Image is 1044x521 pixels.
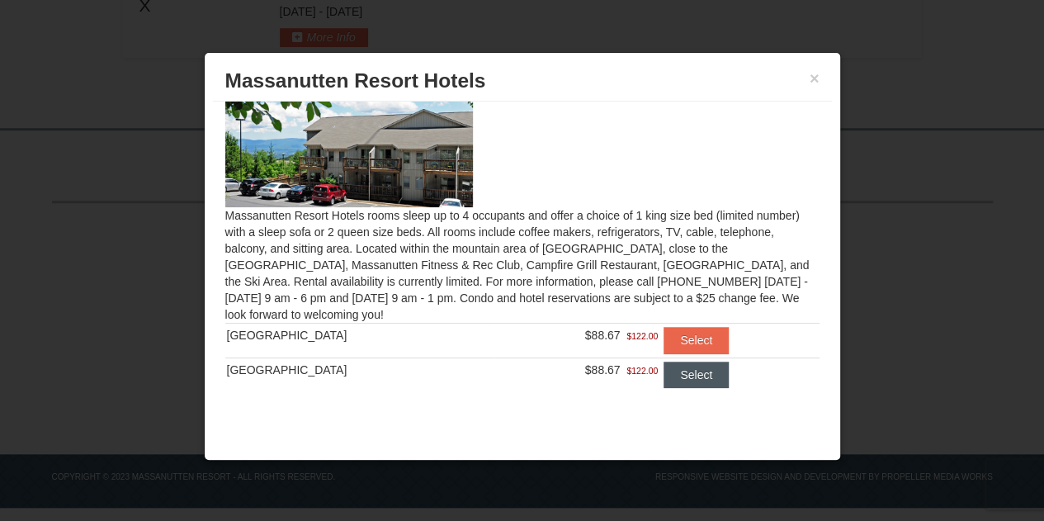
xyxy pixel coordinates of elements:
button: Select [664,362,729,388]
span: Massanutten Resort Hotels [225,69,486,92]
span: $122.00 [626,328,658,344]
div: [GEOGRAPHIC_DATA] [227,327,492,343]
span: $88.67 [585,329,621,342]
div: Massanutten Resort Hotels rooms sleep up to 4 occupants and offer a choice of 1 king size bed (li... [213,102,832,419]
span: $122.00 [626,362,658,379]
span: $88.67 [585,363,621,377]
div: [GEOGRAPHIC_DATA] [227,362,492,378]
button: Select [664,327,729,353]
img: 19219026-1-e3b4ac8e.jpg [225,72,473,207]
button: × [810,70,820,87]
